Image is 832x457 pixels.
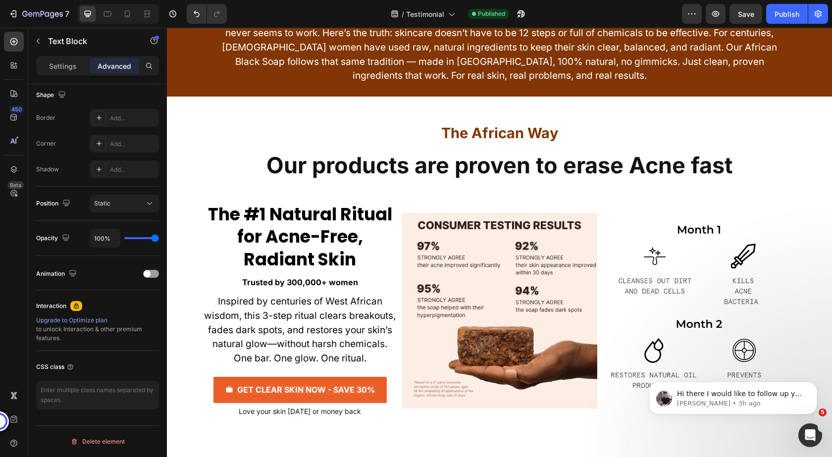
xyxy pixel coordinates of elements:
[65,8,69,20] p: 7
[235,185,430,381] img: gempages_569934698445275975-b01a9aed-05f2-45e3-9ec2-06d72aaf0d8a.png
[36,362,74,371] div: CSS class
[36,267,79,281] div: Animation
[36,302,66,310] div: Interaction
[36,139,56,148] div: Corner
[70,357,208,367] strong: GET CLEAR SKIN NOW - SAVE 30%
[98,61,131,71] p: Advanced
[819,408,827,416] span: 5
[167,28,832,457] iframe: Design area
[402,9,404,19] span: /
[187,4,227,24] div: Undo/Redo
[406,9,444,19] span: Testimonial
[90,229,120,247] input: Auto
[36,165,59,174] div: Shadow
[37,268,229,336] span: Inspired by centuries of West African wisdom, this 3-step ritual clears breakouts, fades dark spo...
[36,316,159,325] div: Upgrade to Optimize plan
[36,197,72,210] div: Position
[36,113,55,122] div: Border
[70,436,125,448] div: Delete element
[4,4,74,24] button: 7
[7,181,24,189] div: Beta
[94,200,110,207] span: Static
[100,124,566,151] strong: Our products are proven to erase Acne fast
[9,105,24,113] div: 450
[766,4,808,24] button: Publish
[434,188,630,378] img: gempages_569934698445275975-a1d6fc7c-634e-4efb-9771-7a4990fe0bae.png
[36,89,68,102] div: Shape
[274,97,391,114] strong: The African Way
[110,114,156,123] div: Add...
[478,9,505,18] span: Published
[110,140,156,149] div: Add...
[72,379,194,388] span: Love your skin [DATE] or money back
[47,349,220,375] button: <p><span style="background-color:rgba(255,251,255,0.03);color:#FFFFFF;font-size:16px;"><strong>GE...
[110,165,156,174] div: Add...
[48,35,132,47] p: Text Block
[36,232,72,245] div: Opacity
[36,316,159,343] div: to unlock Interaction & other premium features.
[49,61,77,71] p: Settings
[798,423,822,447] iframe: Intercom live chat
[90,195,159,212] button: Static
[634,361,832,430] iframe: Intercom notifications message
[36,434,159,450] button: Delete element
[775,9,799,19] div: Publish
[738,10,754,18] span: Save
[41,174,225,244] strong: The #1 Natural Ritual for Acne-Free, Radiant Skin
[729,4,762,24] button: Save
[75,250,191,259] strong: Trusted by 300,000+ women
